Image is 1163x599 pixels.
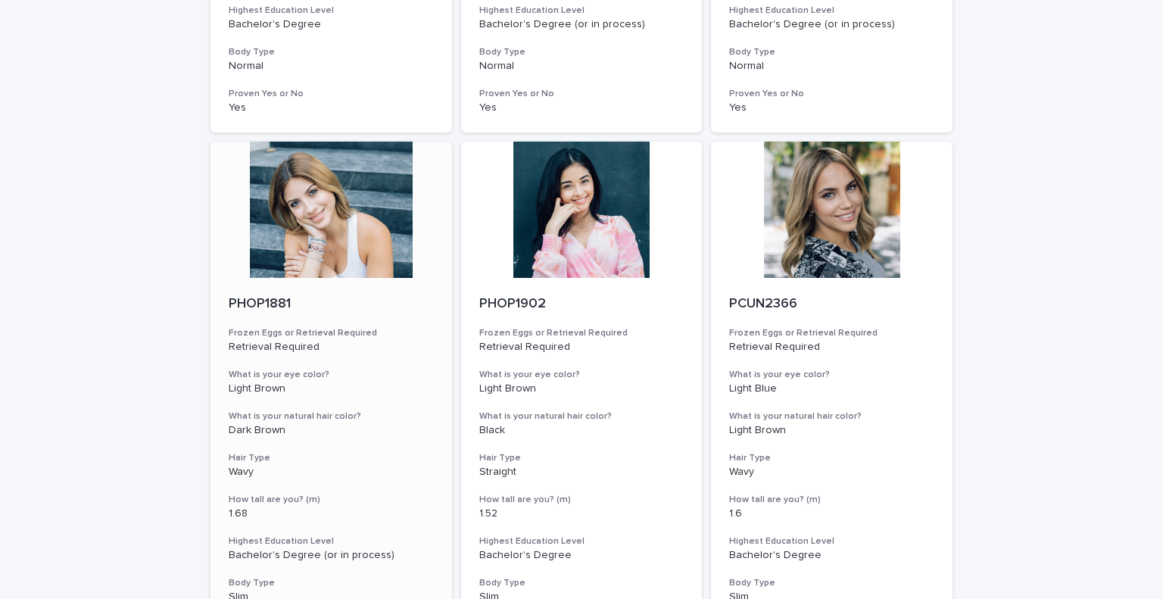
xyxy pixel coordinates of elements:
[729,296,934,313] p: PCUN2366
[729,5,934,17] h3: Highest Education Level
[729,369,934,381] h3: What is your eye color?
[229,494,434,506] h3: How tall are you? (m)
[229,341,434,354] p: Retrieval Required
[229,424,434,437] p: Dark Brown
[729,88,934,100] h3: Proven Yes or No
[229,5,434,17] h3: Highest Education Level
[729,46,934,58] h3: Body Type
[479,410,684,423] h3: What is your natural hair color?
[729,101,934,114] p: Yes
[729,535,934,548] h3: Highest Education Level
[479,382,684,395] p: Light Brown
[479,577,684,589] h3: Body Type
[479,101,684,114] p: Yes
[479,424,684,437] p: Black
[479,369,684,381] h3: What is your eye color?
[479,341,684,354] p: Retrieval Required
[229,577,434,589] h3: Body Type
[729,18,934,31] p: Bachelor's Degree (or in process)
[229,535,434,548] h3: Highest Education Level
[229,410,434,423] h3: What is your natural hair color?
[479,88,684,100] h3: Proven Yes or No
[229,327,434,339] h3: Frozen Eggs or Retrieval Required
[729,452,934,464] h3: Hair Type
[229,88,434,100] h3: Proven Yes or No
[229,18,434,31] p: Bachelor's Degree
[729,341,934,354] p: Retrieval Required
[229,369,434,381] h3: What is your eye color?
[479,327,684,339] h3: Frozen Eggs or Retrieval Required
[229,549,434,562] p: Bachelor's Degree (or in process)
[729,577,934,589] h3: Body Type
[729,382,934,395] p: Light Blue
[729,424,934,437] p: Light Brown
[229,296,434,313] p: PHOP1881
[479,296,684,313] p: PHOP1902
[479,507,684,520] p: 1.52
[479,549,684,562] p: Bachelor's Degree
[229,60,434,73] p: Normal
[479,46,684,58] h3: Body Type
[479,494,684,506] h3: How tall are you? (m)
[729,494,934,506] h3: How tall are you? (m)
[229,452,434,464] h3: Hair Type
[729,507,934,520] p: 1.6
[479,18,684,31] p: Bachelor's Degree (or in process)
[229,507,434,520] p: 1.68
[479,466,684,479] p: Straight
[229,466,434,479] p: Wavy
[479,5,684,17] h3: Highest Education Level
[229,382,434,395] p: Light Brown
[479,452,684,464] h3: Hair Type
[229,46,434,58] h3: Body Type
[729,466,934,479] p: Wavy
[729,549,934,562] p: Bachelor's Degree
[479,535,684,548] h3: Highest Education Level
[729,410,934,423] h3: What is your natural hair color?
[479,60,684,73] p: Normal
[729,327,934,339] h3: Frozen Eggs or Retrieval Required
[729,60,934,73] p: Normal
[229,101,434,114] p: Yes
